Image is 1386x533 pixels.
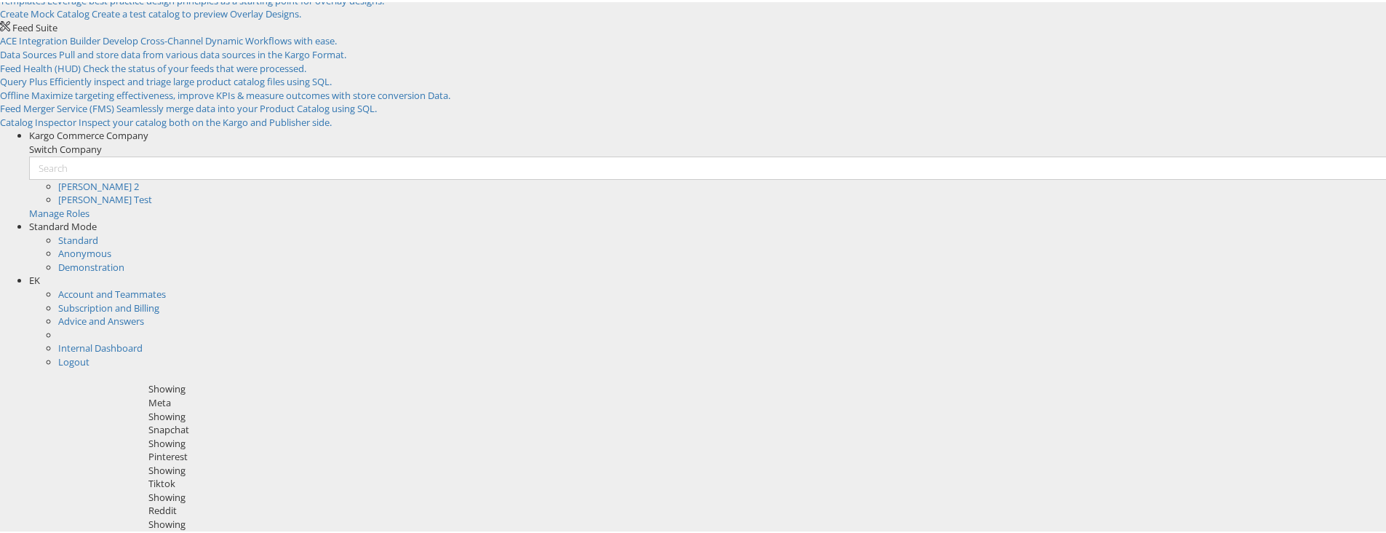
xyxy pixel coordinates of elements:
[29,205,89,218] a: Manage Roles
[49,73,332,86] span: Efficiently inspect and triage large product catalog files using SQL.
[29,272,40,285] span: EK
[58,258,124,272] a: Demonstration
[83,60,306,73] span: Check the status of your feeds that were processed.
[58,339,143,352] a: Internal Dashboard
[58,245,111,258] a: Anonymous
[58,312,144,325] a: Advice and Answers
[58,191,152,204] a: [PERSON_NAME] Test
[58,353,89,366] a: Logout
[58,299,159,312] a: Subscription and Billing
[79,114,332,127] span: Inspect your catalog both on the Kargo and Publisher side.
[58,178,139,191] a: [PERSON_NAME] 2
[12,19,57,32] span: Feed Suite
[103,32,337,45] span: Develop Cross-Channel Dynamic Workflows with ease.
[116,100,377,113] span: Seamlessly merge data into your Product Catalog using SQL.
[29,127,148,140] span: Kargo Commerce Company
[92,5,301,18] span: Create a test catalog to preview Overlay Designs.
[29,218,97,231] span: Standard Mode
[58,285,166,299] a: Account and Teammates
[31,87,450,100] span: Maximize targeting effectiveness, improve KPIs & measure outcomes with store conversion Data.
[58,232,98,245] a: Standard
[59,46,346,59] span: Pull and store data from various data sources in the Kargo Format.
